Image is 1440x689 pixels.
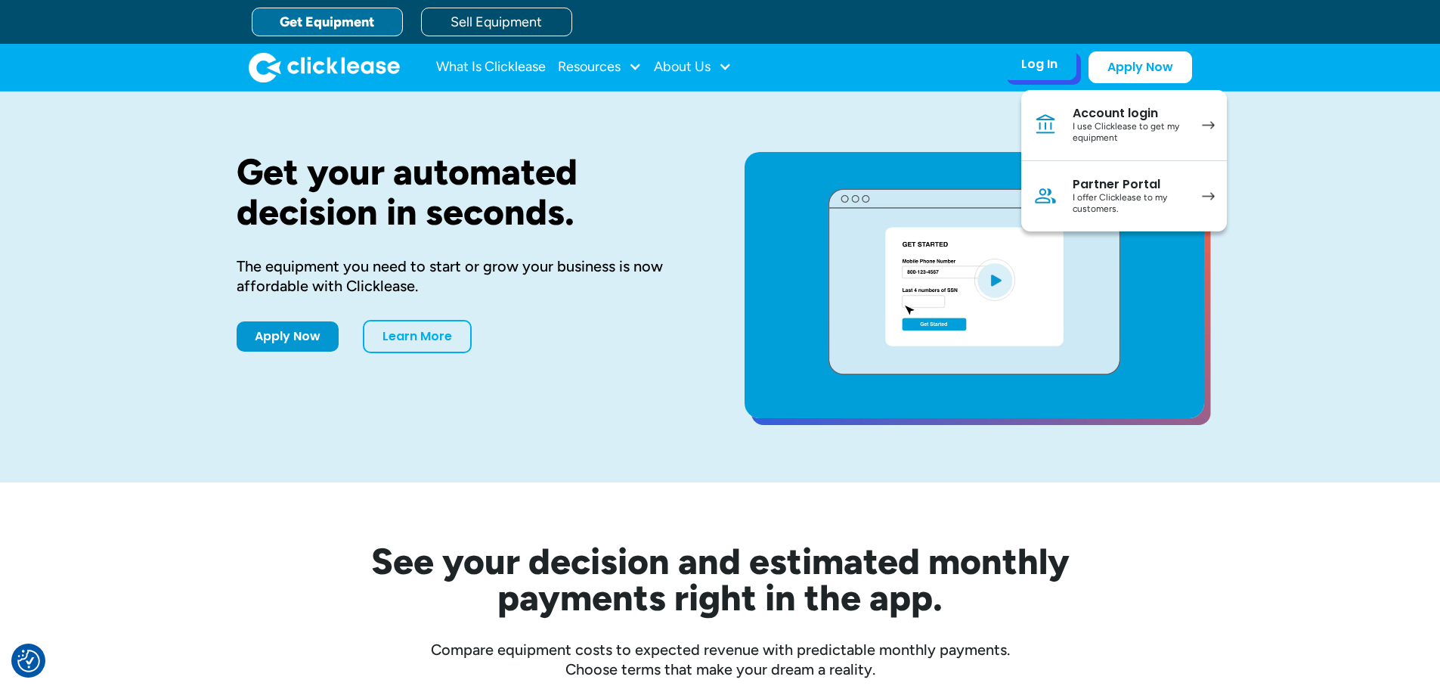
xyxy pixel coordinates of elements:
[237,152,696,232] h1: Get your automated decision in seconds.
[436,52,546,82] a: What Is Clicklease
[252,8,403,36] a: Get Equipment
[1073,106,1187,121] div: Account login
[558,52,642,82] div: Resources
[1021,57,1058,72] div: Log In
[1021,161,1227,231] a: Partner PortalI offer Clicklease to my customers.
[1033,113,1058,137] img: Bank icon
[421,8,572,36] a: Sell Equipment
[1089,51,1192,83] a: Apply Now
[249,52,400,82] img: Clicklease logo
[745,152,1204,418] a: open lightbox
[363,320,472,353] a: Learn More
[17,650,40,672] button: Consent Preferences
[297,543,1144,616] h2: See your decision and estimated monthly payments right in the app.
[1202,121,1215,129] img: arrow
[1073,121,1187,144] div: I use Clicklease to get my equipment
[1202,192,1215,200] img: arrow
[237,640,1204,679] div: Compare equipment costs to expected revenue with predictable monthly payments. Choose terms that ...
[237,256,696,296] div: The equipment you need to start or grow your business is now affordable with Clicklease.
[1073,192,1187,216] div: I offer Clicklease to my customers.
[1033,184,1058,208] img: Person icon
[249,52,400,82] a: home
[1073,177,1187,192] div: Partner Portal
[17,650,40,672] img: Revisit consent button
[654,52,732,82] div: About Us
[1021,90,1227,231] nav: Log In
[974,259,1015,301] img: Blue play button logo on a light blue circular background
[237,321,339,352] a: Apply Now
[1021,90,1227,161] a: Account loginI use Clicklease to get my equipment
